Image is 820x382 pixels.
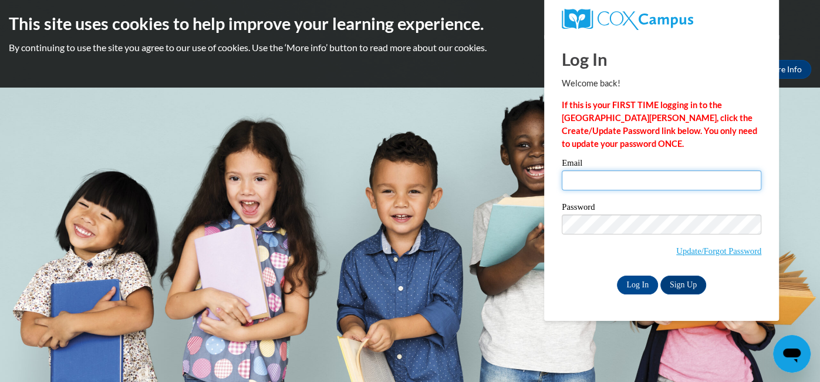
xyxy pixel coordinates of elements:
h2: This site uses cookies to help improve your learning experience. [9,12,811,35]
p: Welcome back! [562,77,761,90]
input: Log In [617,276,658,294]
a: More Info [756,60,811,79]
strong: If this is your FIRST TIME logging in to the [GEOGRAPHIC_DATA][PERSON_NAME], click the Create/Upd... [562,100,757,149]
p: By continuing to use the site you agree to our use of cookies. Use the ‘More info’ button to read... [9,41,811,54]
iframe: Button to launch messaging window [773,335,811,373]
img: COX Campus [562,9,693,30]
a: Sign Up [660,276,706,294]
label: Email [562,159,761,170]
a: COX Campus [562,9,761,30]
label: Password [562,203,761,215]
h1: Log In [562,47,761,71]
a: Update/Forgot Password [676,246,761,256]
